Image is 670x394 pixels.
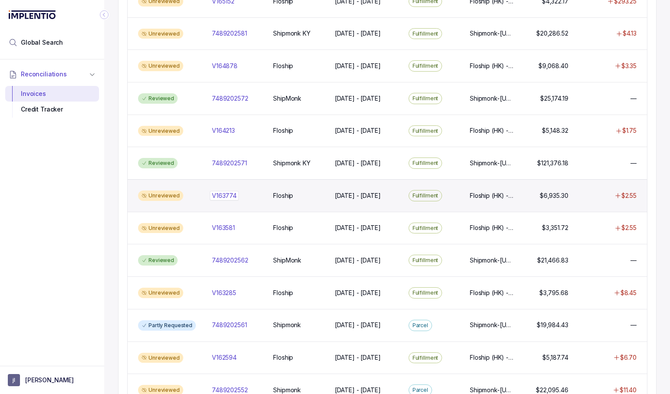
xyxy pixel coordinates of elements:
[470,159,514,167] p: Shipmonk-[US_STATE], Shipmonk-[US_STATE], Shipmonk-[US_STATE]
[212,94,248,103] p: 7489202572
[539,289,568,297] p: $3,795.68
[542,223,568,232] p: $3,351.72
[273,256,301,265] p: ShipMonk
[470,353,514,362] p: Floship (HK) - [PERSON_NAME] 1
[99,10,109,20] div: Collapse Icon
[470,289,514,297] p: Floship (HK) - [PERSON_NAME] 1
[335,223,381,232] p: [DATE] - [DATE]
[620,353,637,362] p: $6.70
[470,94,514,103] p: Shipmonk-[US_STATE], Shipmonk-[US_STATE], Shipmonk-[US_STATE]
[212,289,236,297] p: V163285
[413,289,439,297] p: Fulfillment
[335,289,381,297] p: [DATE] - [DATE]
[21,38,63,47] span: Global Search
[138,353,183,363] div: Unreviewed
[8,374,96,386] button: User initials[PERSON_NAME]
[335,29,381,38] p: [DATE] - [DATE]
[273,62,293,70] p: Floship
[212,256,248,265] p: 7489202562
[470,321,514,329] p: Shipmonk-[US_STATE], Shipmonk-[US_STATE], Shipmonk-[US_STATE]
[413,224,439,233] p: Fulfillment
[335,321,381,329] p: [DATE] - [DATE]
[212,353,237,362] p: V162594
[630,159,637,167] p: —
[542,353,568,362] p: $5,187.74
[621,223,637,232] p: $2.55
[273,126,293,135] p: Floship
[335,353,381,362] p: [DATE] - [DATE]
[335,159,381,167] p: [DATE] - [DATE]
[138,288,183,298] div: Unreviewed
[12,102,92,117] div: Credit Tracker
[470,29,514,38] p: Shipmonk-[US_STATE], Shipmonk-[US_STATE], Shipmonk-[US_STATE]
[138,29,183,39] div: Unreviewed
[335,191,381,200] p: [DATE] - [DATE]
[21,70,67,79] span: Reconciliations
[335,94,381,103] p: [DATE] - [DATE]
[470,256,514,265] p: Shipmonk-[US_STATE], Shipmonk-[US_STATE], Shipmonk-[US_STATE]
[413,62,439,70] p: Fulfillment
[470,223,514,232] p: Floship (HK) - [PERSON_NAME] 1
[273,159,310,167] p: Shipmonk KY
[5,65,99,84] button: Reconciliations
[335,62,381,70] p: [DATE] - [DATE]
[540,94,568,103] p: $25,174.19
[630,256,637,265] p: —
[273,191,293,200] p: Floship
[138,255,178,266] div: Reviewed
[413,127,439,135] p: Fulfillment
[542,126,568,135] p: $5,148.32
[210,191,239,200] p: V163774
[212,29,247,38] p: 7489202581
[538,62,568,70] p: $9,068.40
[25,376,74,384] p: [PERSON_NAME]
[630,321,637,329] p: —
[8,374,20,386] span: User initials
[540,191,568,200] p: $6,935.30
[5,84,99,119] div: Reconciliations
[621,62,637,70] p: $3.35
[273,223,293,232] p: Floship
[622,126,637,135] p: $1.75
[413,321,428,330] p: Parcel
[138,61,183,71] div: Unreviewed
[537,321,568,329] p: $19,984.43
[138,190,183,201] div: Unreviewed
[138,126,183,136] div: Unreviewed
[470,62,514,70] p: Floship (HK) - [PERSON_NAME] 1
[470,126,514,135] p: Floship (HK) - [PERSON_NAME] 1
[335,256,381,265] p: [DATE] - [DATE]
[470,191,514,200] p: Floship (HK) - [PERSON_NAME] 1
[212,223,235,232] p: V163581
[413,354,439,362] p: Fulfillment
[413,191,439,200] p: Fulfillment
[138,320,196,331] div: Partly Requested
[335,126,381,135] p: [DATE] - [DATE]
[623,29,637,38] p: $4.13
[212,126,235,135] p: V164213
[413,30,439,38] p: Fulfillment
[212,62,238,70] p: V164878
[212,159,247,167] p: 7489202571
[138,158,178,168] div: Reviewed
[630,94,637,103] p: —
[12,86,92,102] div: Invoices
[413,94,439,103] p: Fulfillment
[273,353,293,362] p: Floship
[273,29,310,38] p: Shipmonk KY
[138,223,183,233] div: Unreviewed
[620,289,637,297] p: $8.45
[413,256,439,265] p: Fulfillment
[273,289,293,297] p: Floship
[212,321,247,329] p: 7489202561
[273,321,301,329] p: Shipmonk
[621,191,637,200] p: $2.55
[138,93,178,104] div: Reviewed
[537,159,568,167] p: $121,376.18
[413,159,439,167] p: Fulfillment
[537,256,568,265] p: $21,466.83
[536,29,568,38] p: $20,286.52
[273,94,301,103] p: ShipMonk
